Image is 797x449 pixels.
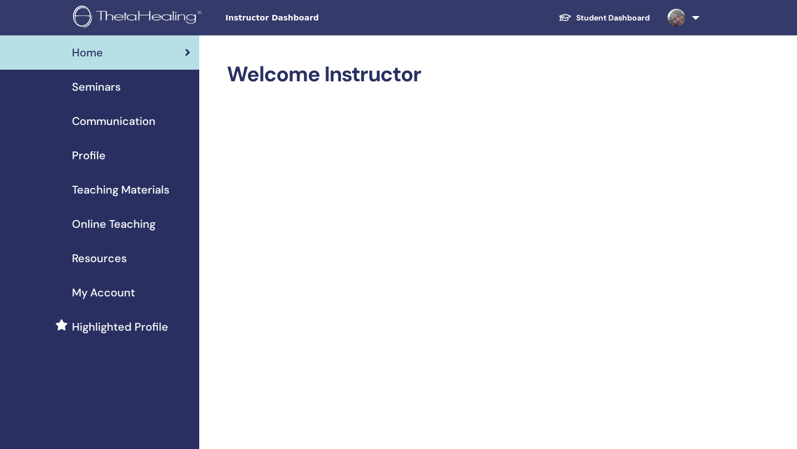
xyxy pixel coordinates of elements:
[667,9,685,27] img: default.jpg
[72,284,135,301] span: My Account
[72,216,156,232] span: Online Teaching
[225,12,391,24] span: Instructor Dashboard
[72,79,121,95] span: Seminars
[227,62,697,87] h2: Welcome Instructor
[73,6,205,30] img: logo.png
[72,113,156,129] span: Communication
[72,250,127,267] span: Resources
[72,147,106,164] span: Profile
[72,181,169,198] span: Teaching Materials
[72,44,103,61] span: Home
[550,8,659,28] a: Student Dashboard
[72,319,168,335] span: Highlighted Profile
[558,13,572,22] img: graduation-cap-white.svg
